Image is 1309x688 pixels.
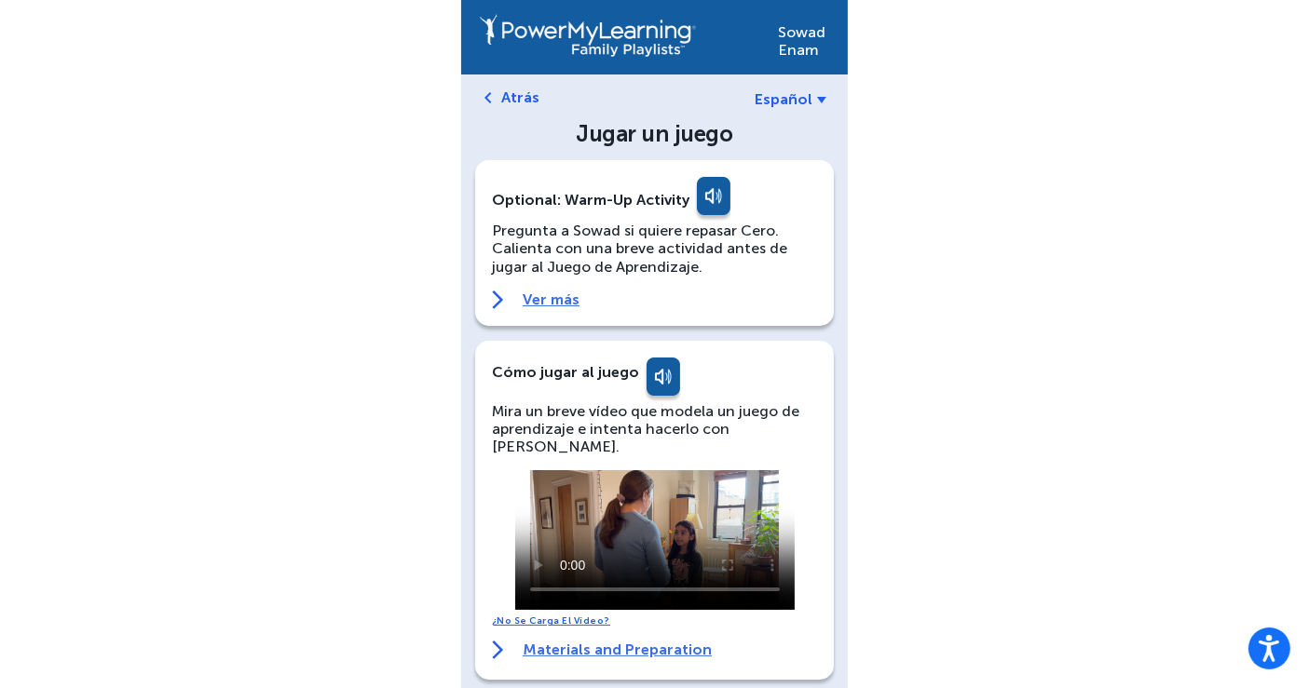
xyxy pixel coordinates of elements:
a: Materials and Preparation [492,641,712,659]
p: Mira un breve vídeo que modela un juego de aprendizaje e intenta hacerlo con [PERSON_NAME]. [492,402,817,456]
img: left-arrow.svg [484,92,492,103]
a: Ver más [492,290,817,309]
a: Atrás [501,88,539,106]
b: Cómo jugar al juego [492,363,639,381]
span: Español [755,90,812,108]
div: Optional: Warm-Up Activity [492,177,817,222]
div: Jugar un juego [495,123,814,145]
div: Sowad Enam [778,14,829,59]
img: Conexión de PowerMyLearning [480,14,696,57]
p: Pregunta a Sowad si quiere repasar Cero. Calienta con una breve actividad antes de jugar al Juego... [492,222,817,276]
a: ¿No se carga el vídeo? [492,615,610,627]
img: right-arrow.svg [492,290,504,309]
a: Español [755,90,826,108]
img: right-arrow.svg [492,641,504,659]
